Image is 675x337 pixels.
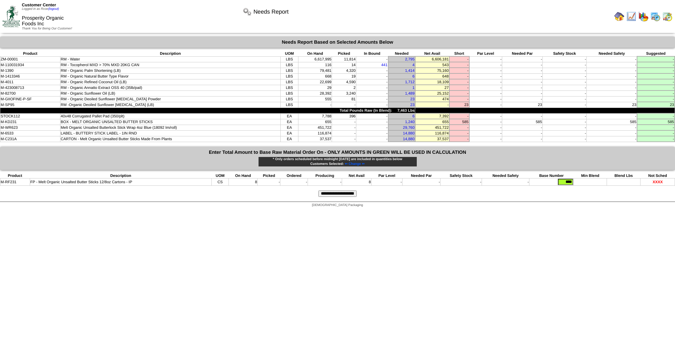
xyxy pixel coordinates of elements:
[469,79,502,85] td: -
[356,51,388,56] th: In Bound
[0,119,60,125] td: M-KD231
[344,162,365,166] a: ⇐ Change ⇐
[258,173,280,178] th: Picked
[0,178,30,186] td: M-RF231
[60,51,280,56] th: Description
[626,11,636,22] img: line_graph.gif
[502,51,543,56] th: Needed Par
[449,51,469,56] th: Short
[22,16,64,27] span: Prosperity Organic Foods Inc
[280,119,298,125] td: EA
[298,119,332,125] td: 655
[469,113,502,119] td: -
[637,136,675,142] td: -
[228,173,258,178] th: On Hand
[587,56,637,62] td: -
[449,85,469,90] td: -
[502,96,543,102] td: -
[587,130,637,136] td: -
[0,85,60,90] td: M-423008713
[228,178,258,186] td: 8
[332,51,356,56] th: Picked
[0,108,415,113] td: Total Pounds Raw (In Blend): 7,463 Lbs
[356,136,388,142] td: -
[637,68,675,73] td: -
[607,173,641,178] th: Blend Lbs
[405,68,415,73] a: 1,414
[0,51,60,56] th: Product
[356,130,388,136] td: -
[587,90,637,96] td: -
[356,85,388,90] td: -
[0,68,60,73] td: M-1390
[542,119,586,125] td: -
[298,96,332,102] td: 555
[449,102,469,108] td: 23
[637,102,675,108] td: 23
[412,114,415,118] a: 6
[332,56,356,62] td: 11,814
[542,62,586,68] td: -
[0,136,60,142] td: M-C231A
[298,68,332,73] td: 79,481
[402,173,440,178] th: Needed Par
[469,90,502,96] td: -
[298,136,332,142] td: 37,537
[415,102,449,108] td: -
[637,90,675,96] td: -
[449,113,469,119] td: -
[587,136,637,142] td: -
[542,90,586,96] td: -
[449,125,469,130] td: -
[280,90,298,96] td: LBS
[332,113,356,119] td: 396
[356,119,388,125] td: -
[332,130,356,136] td: -
[469,73,502,79] td: -
[587,62,637,68] td: -
[356,68,388,73] td: -
[298,79,332,85] td: 22,699
[502,119,543,125] td: 585
[356,125,388,130] td: -
[502,90,543,96] td: -
[60,90,280,96] td: RM - Organic Sunflower Oil (LB)
[542,85,586,90] td: -
[356,96,388,102] td: -
[587,96,637,102] td: -
[405,80,415,84] a: 1,712
[469,125,502,130] td: -
[637,62,675,68] td: -
[356,79,388,85] td: -
[0,90,60,96] td: M-82700
[662,11,672,22] img: calendarinout.gif
[542,113,586,119] td: -
[415,56,449,62] td: 6,606,181
[415,73,449,79] td: 648
[441,173,482,178] th: Safety Stock
[332,85,356,90] td: 2
[410,97,415,101] a: 23
[405,91,415,96] a: 1,489
[449,56,469,62] td: -
[469,119,502,125] td: -
[280,62,298,68] td: LBS
[298,62,332,68] td: 116
[502,130,543,136] td: -
[637,96,675,102] td: -
[410,103,415,107] a: 23
[280,178,308,186] td: -
[415,62,449,68] td: 543
[574,173,607,178] th: Min Blend
[641,173,675,178] th: Not Sched
[332,102,356,108] td: -
[542,56,586,62] td: -
[542,102,586,108] td: -
[403,137,415,141] a: 14,880
[469,62,502,68] td: -
[469,102,502,108] td: -
[332,62,356,68] td: 14
[449,136,469,142] td: -
[60,73,280,79] td: RM - Organic Natural Butter Type Flavor
[60,96,280,102] td: RM - Organic Deoiled Sunflower [MEDICAL_DATA] Powder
